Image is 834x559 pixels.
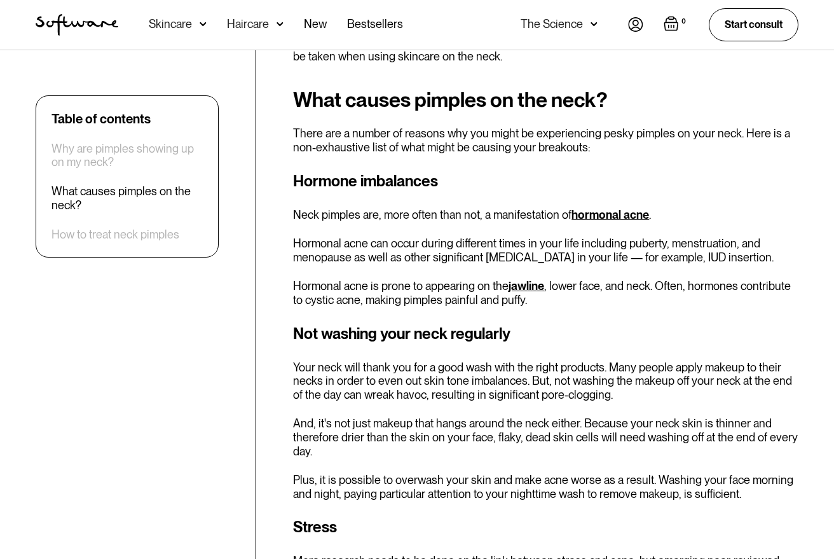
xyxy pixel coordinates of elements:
[293,473,798,500] p: Plus, it is possible to overwash your skin and make acne worse as a result. Washing your face mor...
[36,14,118,36] img: Software Logo
[51,228,179,242] a: How to treat neck pimples
[51,185,203,212] a: What causes pimples on the neck?
[591,18,598,31] img: arrow down
[293,170,798,193] h3: Hormone imbalances
[521,18,583,31] div: The Science
[709,8,798,41] a: Start consult
[51,111,151,127] div: Table of contents
[664,16,688,34] a: Open empty cart
[293,417,798,458] p: And, it's not just makeup that hangs around the neck either. Because your neck skin is thinner an...
[51,142,203,169] a: Why are pimples showing up on my neck?
[293,88,798,111] h2: What causes pimples on the neck?
[293,237,798,264] p: Hormonal acne can occur during different times in your life including puberty, menstruation, and ...
[200,18,207,31] img: arrow down
[679,16,688,27] div: 0
[293,208,798,222] p: Neck pimples are, more often than not, a manifestation of .
[293,361,798,402] p: Your neck will thank you for a good wash with the right products. Many people apply makeup to the...
[293,322,798,345] h3: Not washing your neck regularly
[36,14,118,36] a: home
[149,18,192,31] div: Skincare
[293,279,798,307] p: Hormonal acne is prone to appearing on the , lower face, and neck. Often, hormones contribute to ...
[293,516,798,539] h3: Stress
[509,279,544,293] a: jawline
[277,18,284,31] img: arrow down
[227,18,269,31] div: Haircare
[293,127,798,154] p: There are a number of reasons why you might be experiencing pesky pimples on your neck. Here is a...
[571,208,649,221] a: hormonal acne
